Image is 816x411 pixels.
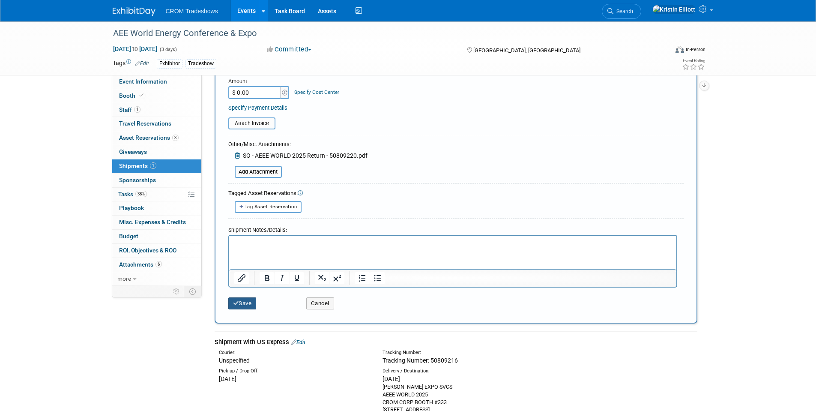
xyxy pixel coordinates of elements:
a: more [112,272,201,286]
button: Cancel [306,297,334,309]
a: Edit [135,60,149,66]
span: 1 [134,106,140,113]
span: to [131,45,139,52]
td: Tags [113,59,149,69]
span: 3 [172,135,179,141]
a: Asset Reservations3 [112,131,201,145]
span: Staff [119,106,140,113]
span: Misc. Expenses & Credits [119,219,186,225]
button: Underline [290,272,304,284]
a: Giveaways [112,145,201,159]
button: Save [228,297,257,309]
span: Search [613,8,633,15]
div: Shipment with US Express [215,338,697,347]
span: Sponsorships [119,177,156,183]
div: Shipment Notes/Details: [228,222,677,235]
div: Event Rating [682,59,705,63]
div: [DATE] [219,375,370,383]
a: Edit [291,339,305,345]
a: ROI, Objectives & ROO [112,244,201,258]
td: Toggle Event Tabs [184,286,201,297]
span: Event Information [119,78,167,85]
span: Tasks [118,191,147,198]
span: 38% [135,191,147,197]
div: Unspecified [219,356,370,365]
div: Courier: [219,349,370,356]
iframe: Rich Text Area [229,236,676,269]
a: Sponsorships [112,174,201,187]
span: more [117,275,131,282]
img: Kristin Elliott [652,5,696,14]
span: Playbook [119,204,144,211]
button: Bullet list [370,272,385,284]
div: Tracking Number: [383,349,574,356]
div: Pick-up / Drop-Off: [219,368,370,375]
span: Tracking Number: 50809216 [383,357,458,364]
a: Tasks38% [112,188,201,201]
div: Tagged Asset Reservations: [228,189,684,198]
a: Search [602,4,641,19]
a: Specify Payment Details [228,105,287,111]
a: Attachments6 [112,258,201,272]
span: Travel Reservations [119,120,171,127]
span: Shipments [119,162,156,169]
a: Misc. Expenses & Credits [112,216,201,229]
span: CROM Tradeshows [166,8,218,15]
button: Bold [260,272,274,284]
img: ExhibitDay [113,7,155,16]
button: Numbered list [355,272,370,284]
div: Exhibitor [157,59,182,68]
button: Tag Asset Reservation [235,201,302,213]
div: Delivery / Destination: [383,368,533,375]
span: SO - AEEE WORLD 2025 Return - 50809220.pdf [243,152,368,159]
td: Personalize Event Tab Strip [169,286,184,297]
div: [DATE] [383,375,533,383]
div: In-Person [685,46,705,53]
span: Giveaways [119,148,147,155]
a: Travel Reservations [112,117,201,131]
img: Format-Inperson.png [676,46,684,53]
span: Attachments [119,261,162,268]
div: Event Format [618,45,706,57]
span: [GEOGRAPHIC_DATA], [GEOGRAPHIC_DATA] [473,47,580,54]
a: Specify Cost Center [294,89,339,95]
a: Event Information [112,75,201,89]
span: Booth [119,92,145,99]
span: (3 days) [159,47,177,52]
span: 1 [150,162,156,169]
a: Staff1 [112,103,201,117]
div: AEE World Energy Conference & Expo [110,26,655,41]
span: Asset Reservations [119,134,179,141]
a: Booth [112,89,201,103]
span: 6 [155,261,162,267]
span: Budget [119,233,138,240]
button: Insert/edit link [234,272,249,284]
span: [DATE] [DATE] [113,45,158,53]
a: Budget [112,230,201,243]
div: Amount [228,78,290,86]
button: Italic [275,272,289,284]
i: Booth reservation complete [139,93,143,98]
button: Committed [264,45,315,54]
span: Tag Asset Reservation [245,204,297,210]
button: Subscript [315,272,329,284]
div: Other/Misc. Attachments: [228,141,368,150]
button: Superscript [330,272,344,284]
a: Shipments1 [112,159,201,173]
a: Playbook [112,201,201,215]
span: ROI, Objectives & ROO [119,247,176,254]
div: Tradeshow [185,59,216,68]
